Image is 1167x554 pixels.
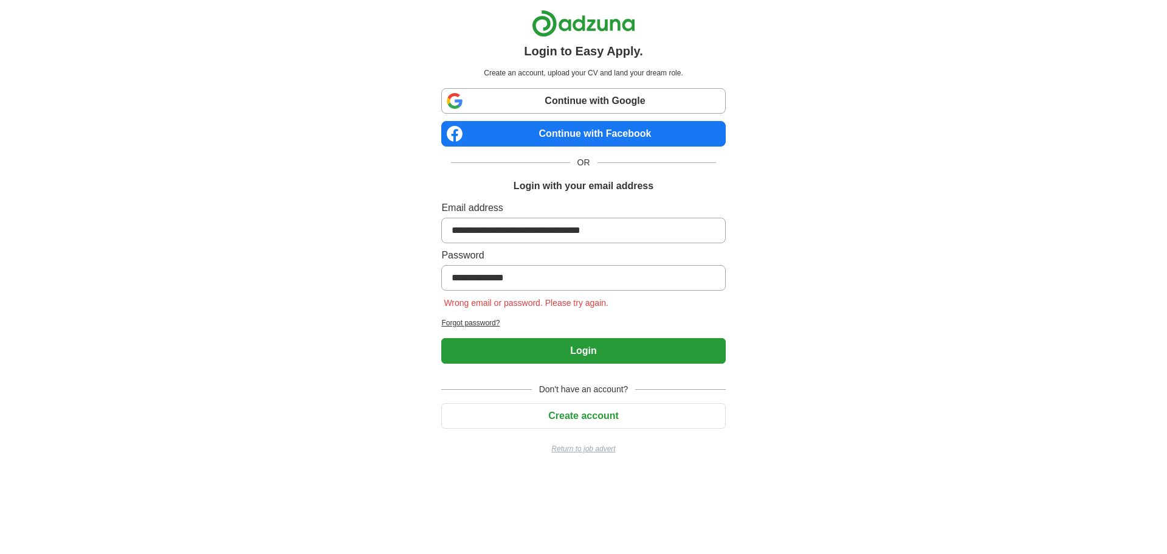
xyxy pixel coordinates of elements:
[441,403,725,429] button: Create account
[524,42,643,60] h1: Login to Easy Apply.
[514,179,653,193] h1: Login with your email address
[570,156,597,169] span: OR
[441,443,725,454] a: Return to job advert
[532,10,635,37] img: Adzuna logo
[441,317,725,328] a: Forgot password?
[441,88,725,114] a: Continue with Google
[444,68,723,78] p: Create an account, upload your CV and land your dream role.
[441,298,611,308] span: Wrong email or password. Please try again.
[441,410,725,421] a: Create account
[441,121,725,147] a: Continue with Facebook
[441,248,725,263] label: Password
[441,201,725,215] label: Email address
[532,383,636,396] span: Don't have an account?
[441,338,725,364] button: Login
